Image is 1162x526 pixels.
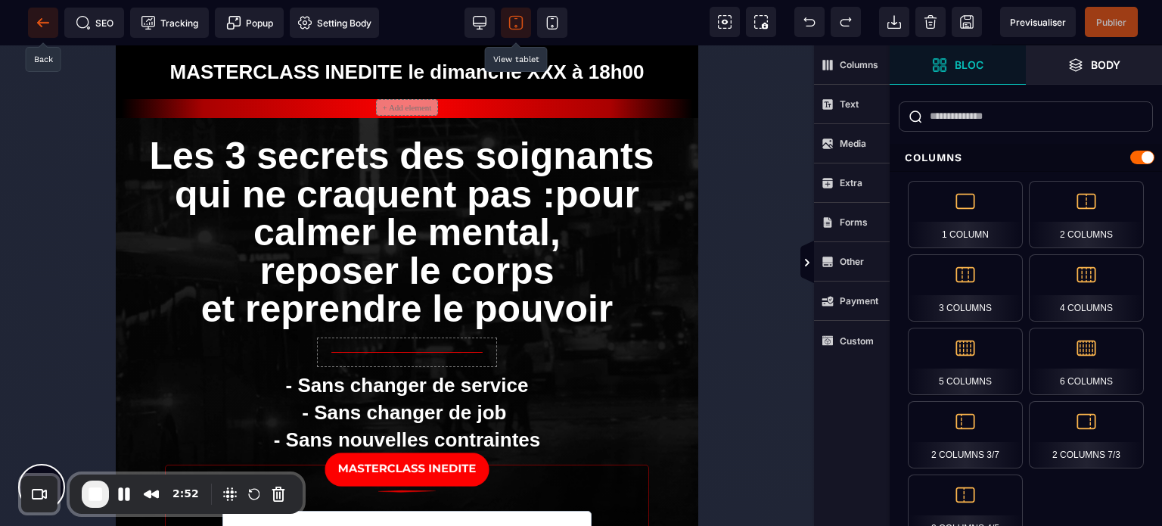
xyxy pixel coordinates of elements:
[840,295,878,307] strong: Payment
[908,254,1023,322] div: 3 Columns
[1029,181,1144,248] div: 2 Columns
[1000,7,1076,37] span: Preview
[1029,328,1144,395] div: 6 Columns
[840,216,868,228] strong: Forms
[226,15,273,30] span: Popup
[1096,17,1126,28] span: Publier
[840,59,878,70] strong: Columns
[1091,59,1120,70] strong: Body
[141,15,198,30] span: Tracking
[955,59,983,70] strong: Bloc
[908,401,1023,468] div: 2 Columns 3/7
[840,256,864,267] strong: Other
[840,98,859,110] strong: Text
[11,11,571,42] text: MASTERCLASS INEDITE le dimanche XXX à 18h00
[23,322,560,408] h1: - Sans changer de service - Sans changer de job - Sans nouvelles contraintes
[840,177,862,188] strong: Extra
[297,15,371,30] span: Setting Body
[908,328,1023,395] div: 5 Columns
[890,144,1162,172] div: Columns
[85,128,524,285] span: pour calmer le mental, reposer le corps et reprendre le pouvoir
[746,7,776,37] span: Screenshot
[1026,45,1162,85] span: Open Layer Manager
[908,181,1023,248] div: 1 Column
[23,84,560,291] h1: Les 3 secrets des soignants qui ne craquent pas :
[840,335,874,347] strong: Custom
[1029,401,1144,468] div: 2 Columns 7/3
[1010,17,1066,28] span: Previsualiser
[890,45,1026,85] span: Open Blocks
[840,138,866,149] strong: Media
[1029,254,1144,322] div: 4 Columns
[197,397,386,451] img: 204faf8e3ea6a26df9b9b1147ecb76f0_BONUS_OFFERTS.png
[710,7,740,37] span: View components
[76,15,113,30] span: SEO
